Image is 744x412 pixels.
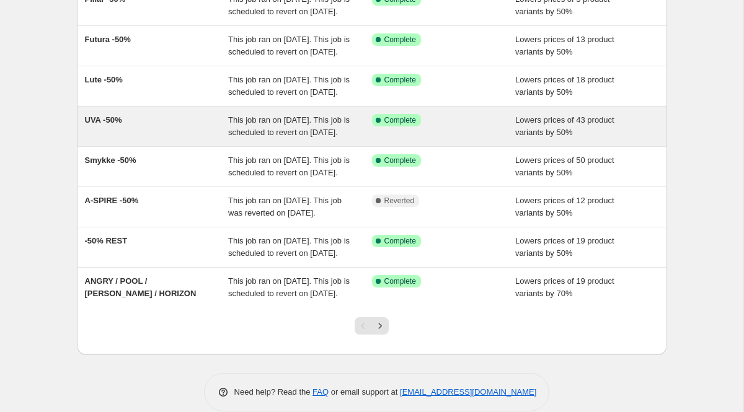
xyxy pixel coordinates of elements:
span: Complete [384,156,416,165]
span: or email support at [329,387,400,397]
span: Lowers prices of 19 product variants by 70% [515,276,614,298]
a: FAQ [312,387,329,397]
span: Lowers prices of 43 product variants by 50% [515,115,614,137]
span: ANGRY / POOL / [PERSON_NAME] / HORIZON [85,276,197,298]
span: This job ran on [DATE]. This job is scheduled to revert on [DATE]. [228,156,350,177]
span: UVA -50% [85,115,122,125]
span: Smykke -50% [85,156,136,165]
span: Lowers prices of 12 product variants by 50% [515,196,614,217]
span: Lowers prices of 18 product variants by 50% [515,75,614,97]
span: This job ran on [DATE]. This job is scheduled to revert on [DATE]. [228,115,350,137]
span: Futura -50% [85,35,131,44]
span: Complete [384,35,416,45]
span: Lowers prices of 19 product variants by 50% [515,236,614,258]
span: Reverted [384,196,415,206]
span: Need help? Read the [234,387,313,397]
span: This job ran on [DATE]. This job is scheduled to revert on [DATE]. [228,276,350,298]
span: Complete [384,276,416,286]
span: Lowers prices of 13 product variants by 50% [515,35,614,56]
span: This job ran on [DATE]. This job is scheduled to revert on [DATE]. [228,35,350,56]
span: Complete [384,75,416,85]
span: This job ran on [DATE]. This job was reverted on [DATE]. [228,196,342,217]
nav: Pagination [355,317,389,335]
span: Complete [384,236,416,246]
span: Lute -50% [85,75,123,84]
span: Complete [384,115,416,125]
span: A-SPIRE -50% [85,196,139,205]
span: -50% REST [85,236,128,245]
span: Lowers prices of 50 product variants by 50% [515,156,614,177]
a: [EMAIL_ADDRESS][DOMAIN_NAME] [400,387,536,397]
button: Next [371,317,389,335]
span: This job ran on [DATE]. This job is scheduled to revert on [DATE]. [228,75,350,97]
span: This job ran on [DATE]. This job is scheduled to revert on [DATE]. [228,236,350,258]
